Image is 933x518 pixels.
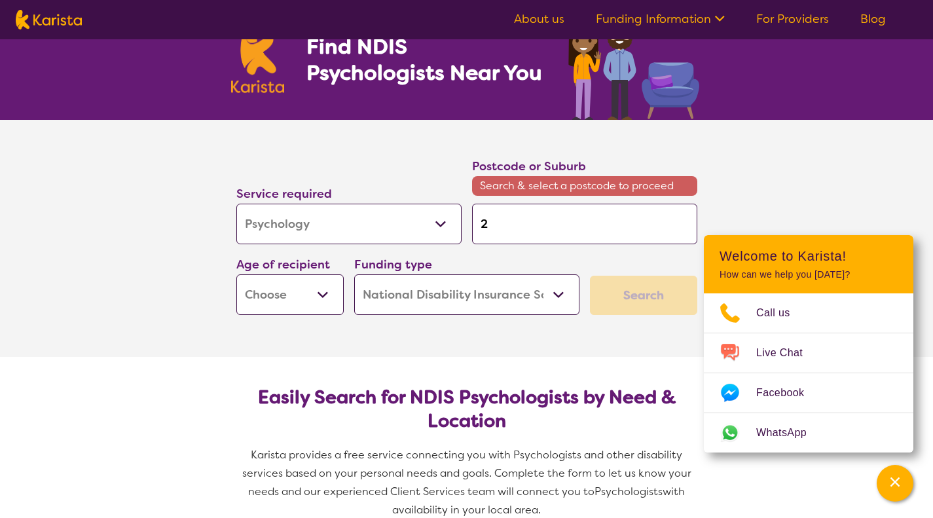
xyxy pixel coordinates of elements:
[16,10,82,29] img: Karista logo
[756,383,820,403] span: Facebook
[704,235,913,453] div: Channel Menu
[242,448,694,498] span: Karista provides a free service connecting you with Psychologists and other disability services b...
[756,11,829,27] a: For Providers
[756,343,818,363] span: Live Chat
[756,303,806,323] span: Call us
[704,413,913,453] a: Web link opens in a new tab.
[720,248,898,264] h2: Welcome to Karista!
[514,11,564,27] a: About us
[860,11,886,27] a: Blog
[595,485,663,498] span: Psychologists
[472,158,586,174] label: Postcode or Suburb
[306,33,549,86] h1: Find NDIS Psychologists Near You
[564,5,703,120] img: psychology
[236,186,332,202] label: Service required
[596,11,725,27] a: Funding Information
[877,465,913,502] button: Channel Menu
[720,269,898,280] p: How can we help you [DATE]?
[247,386,687,433] h2: Easily Search for NDIS Psychologists by Need & Location
[236,257,330,272] label: Age of recipient
[472,176,697,196] span: Search & select a postcode to proceed
[756,423,822,443] span: WhatsApp
[472,204,697,244] input: Type
[231,22,285,93] img: Karista logo
[354,257,432,272] label: Funding type
[704,293,913,453] ul: Choose channel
